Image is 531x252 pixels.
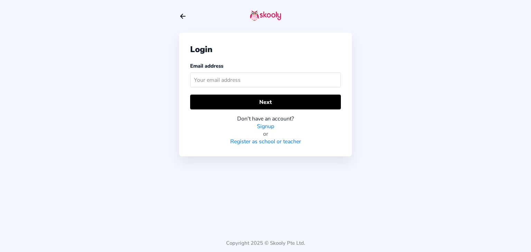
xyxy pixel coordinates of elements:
[250,10,281,21] img: skooly-logo.png
[230,138,301,145] a: Register as school or teacher
[190,130,341,138] div: or
[257,123,274,130] a: Signup
[179,12,187,20] button: arrow back outline
[190,62,223,69] label: Email address
[190,72,341,87] input: Your email address
[190,115,341,123] div: Don't have an account?
[190,44,341,55] div: Login
[190,95,341,109] button: Next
